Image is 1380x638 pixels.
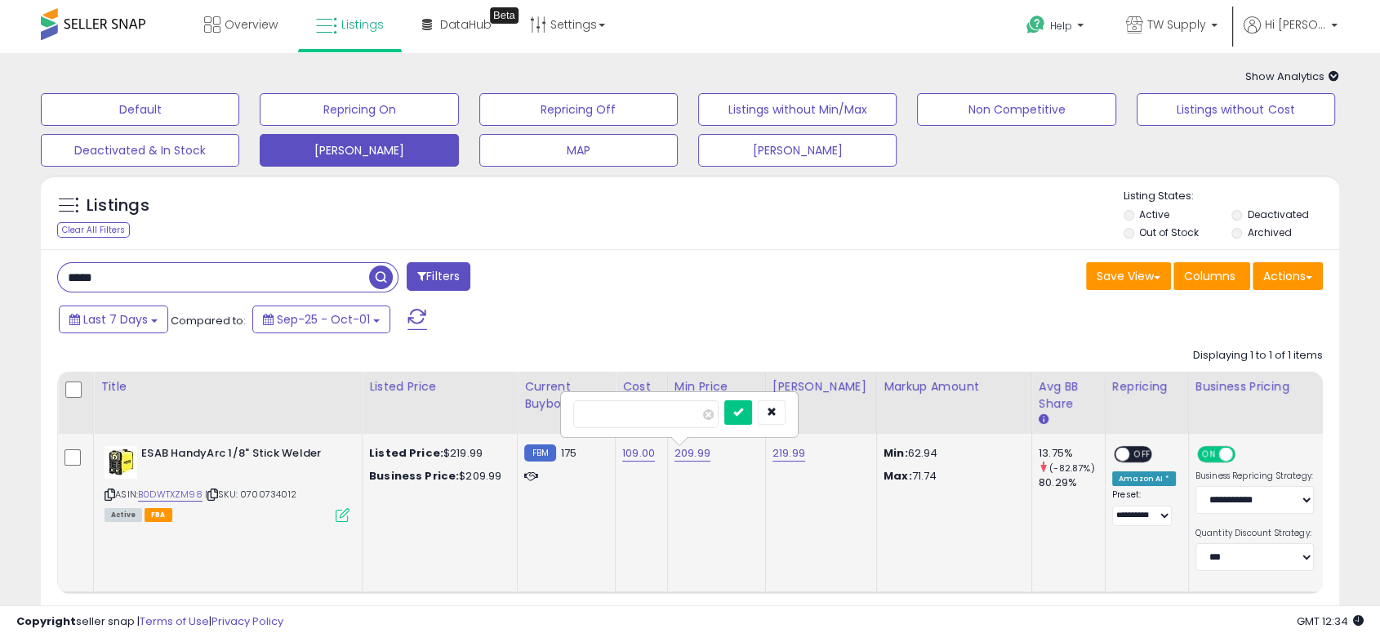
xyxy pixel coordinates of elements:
div: Cost [622,378,661,395]
button: Repricing On [260,93,458,126]
button: Filters [407,262,470,291]
span: Sep-25 - Oct-01 [277,311,370,328]
span: Overview [225,16,278,33]
div: Clear All Filters [57,222,130,238]
a: Help [1013,2,1100,53]
strong: Max: [884,468,912,484]
span: Listings [341,16,384,33]
span: Columns [1184,268,1235,284]
a: Terms of Use [140,613,209,629]
div: $219.99 [369,446,505,461]
h5: Listings [87,194,149,217]
a: 219.99 [772,445,805,462]
div: Repricing [1112,378,1182,395]
div: Displaying 1 to 1 of 1 items [1193,348,1323,364]
span: Compared to: [171,313,246,328]
label: Quantity Discount Strategy: [1195,528,1314,539]
strong: Min: [884,445,908,461]
button: Repricing Off [479,93,678,126]
div: ASIN: [105,446,349,520]
div: Preset: [1112,489,1176,526]
span: TW Supply [1147,16,1206,33]
img: 41AdYkJaJsL._SL40_.jpg [105,446,137,479]
button: Non Competitive [917,93,1115,126]
button: [PERSON_NAME] [260,134,458,167]
span: Help [1050,19,1072,33]
div: Title [100,378,355,395]
a: 209.99 [674,445,710,462]
b: ESAB HandyArc 1/8" Stick Welder [141,446,340,466]
div: Avg BB Share [1039,378,1098,413]
span: Last 7 Days [83,311,148,328]
span: DataHub [440,16,492,33]
strong: Copyright [16,613,76,629]
p: Listing States: [1124,189,1339,204]
button: Default [41,93,239,126]
small: (-82.87%) [1049,462,1094,475]
div: seller snap | | [16,614,283,630]
div: 13.75% [1039,446,1105,461]
i: Get Help [1026,15,1046,35]
button: Actions [1253,262,1323,290]
label: Out of Stock [1139,225,1199,239]
div: 80.29% [1039,475,1105,490]
a: Hi [PERSON_NAME] [1244,16,1338,53]
span: OFF [1129,448,1155,462]
div: Business Pricing [1195,378,1361,395]
button: [PERSON_NAME] [698,134,897,167]
span: FBA [145,508,172,522]
button: Save View [1086,262,1171,290]
span: ON [1199,448,1219,462]
button: MAP [479,134,678,167]
small: Avg BB Share. [1039,413,1048,427]
p: 71.74 [884,469,1019,484]
a: Privacy Policy [211,613,283,629]
b: Listed Price: [369,445,443,461]
button: Listings without Cost [1137,93,1335,126]
label: Business Repricing Strategy: [1195,471,1314,482]
b: Business Price: [369,468,459,484]
small: FBM [524,444,556,462]
button: Deactivated & In Stock [41,134,239,167]
span: Show Analytics [1245,69,1339,84]
div: Listed Price [369,378,510,395]
button: Last 7 Days [59,306,168,333]
span: OFF [1232,448,1258,462]
span: All listings currently available for purchase on Amazon [105,508,142,522]
p: 62.94 [884,446,1019,461]
div: $209.99 [369,469,505,484]
button: Sep-25 - Oct-01 [252,306,390,333]
label: Deactivated [1248,207,1309,221]
span: 2025-10-9 12:34 GMT [1297,613,1364,629]
div: Min Price [674,378,759,395]
button: Listings without Min/Max [698,93,897,126]
span: 175 [560,445,576,461]
button: Columns [1173,262,1250,290]
span: | SKU: 0700734012 [205,488,296,501]
div: Current Buybox Price [524,378,608,413]
div: Tooltip anchor [490,7,519,24]
span: Hi [PERSON_NAME] [1265,16,1326,33]
div: [PERSON_NAME] [772,378,870,395]
a: 109.00 [622,445,655,462]
a: B0DWTXZM98 [138,488,203,502]
div: Markup Amount [884,378,1025,395]
label: Active [1139,207,1169,221]
div: Amazon AI * [1112,471,1176,486]
label: Archived [1248,225,1292,239]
